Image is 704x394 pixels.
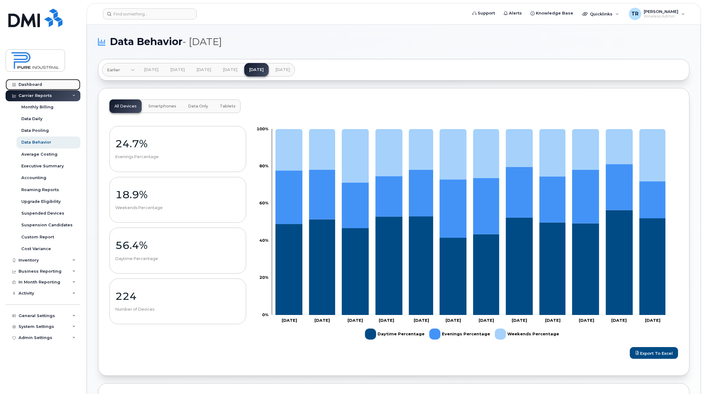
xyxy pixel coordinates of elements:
[645,318,660,323] tspan: [DATE]
[271,63,295,77] a: [DATE]
[348,318,363,323] tspan: [DATE]
[115,154,240,160] p: Evenings Percentage
[479,318,494,323] tspan: [DATE]
[281,318,297,323] tspan: [DATE]
[115,307,240,312] p: Number of Devices
[630,347,678,359] a: Export to Excel
[314,318,330,323] tspan: [DATE]
[139,63,164,77] a: [DATE]
[429,326,490,342] g: Evenings Percentage
[192,63,216,77] a: [DATE]
[640,350,673,355] span: Export to Excel
[511,318,527,323] tspan: [DATE]
[495,326,559,342] g: Weekends Percentage
[182,36,222,48] span: - [DATE]
[115,291,240,302] p: 224
[262,312,268,317] tspan: 0%
[365,326,425,342] g: Daytime Percentage
[188,104,208,109] span: Data Only
[102,63,135,77] a: Earlier
[115,138,240,149] p: 24.7%
[107,67,120,73] span: Earlier
[259,163,268,168] tspan: 80%
[218,63,242,77] a: [DATE]
[165,63,190,77] a: [DATE]
[115,205,240,211] p: Weekends Percentage
[148,104,176,109] span: Smartphones
[413,318,429,323] tspan: [DATE]
[446,318,461,323] tspan: [DATE]
[220,104,236,109] span: Tablets
[259,275,268,280] tspan: 20%
[259,201,268,206] tspan: 60%
[115,256,240,262] p: Daytime Percentage
[257,126,268,131] tspan: 100%
[365,326,559,342] g: Legend
[579,318,594,323] tspan: [DATE]
[611,318,627,323] tspan: [DATE]
[244,63,269,77] a: [DATE]
[110,36,222,48] span: Data Behavior
[115,189,240,200] p: 18.9%
[115,240,240,251] p: 56.4%
[259,238,268,243] tspan: 40%
[379,318,394,323] tspan: [DATE]
[257,126,669,342] g: Chart
[545,318,560,323] tspan: [DATE]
